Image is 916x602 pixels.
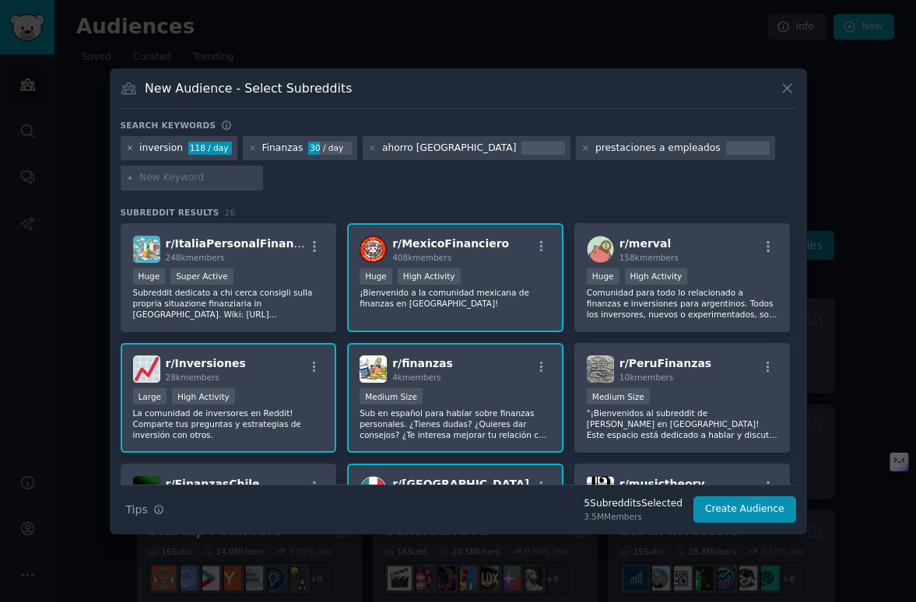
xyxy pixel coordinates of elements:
div: Huge [587,268,619,285]
img: finanzas [360,355,387,383]
span: 4k members [392,373,441,382]
span: 158k members [619,253,679,262]
img: Inversiones [133,355,160,383]
span: 26 [225,208,236,217]
p: Subreddit dedicato a chi cerca consigli sulla propria situazione finanziaria in [GEOGRAPHIC_DATA]... [133,287,325,320]
h3: New Audience - Select Subreddits [145,80,352,96]
div: Large [133,388,167,404]
div: inversion [139,142,183,156]
div: prestaciones a empleados [595,142,721,156]
span: r/ ItaliaPersonalFinance [166,237,308,250]
span: r/ merval [619,237,671,250]
button: Create Audience [693,496,796,523]
span: Tips [126,502,148,518]
p: La comunidad de inversores en Reddit! Comparte tus preguntas y estrategias de inversión con otros. [133,408,325,440]
div: 5 Subreddit s Selected [584,497,683,511]
div: 30 / day [308,142,352,156]
div: Super Active [170,268,233,285]
span: 248k members [166,253,225,262]
div: Medium Size [360,388,423,404]
div: High Activity [398,268,461,285]
span: 10k members [619,373,673,382]
span: 408k members [392,253,451,262]
button: Tips [121,496,170,523]
span: r/ PeruFinanzas [619,357,711,369]
span: r/ FinanzasChile [166,478,260,490]
span: r/ MexicoFinanciero [392,237,509,250]
input: New Keyword [139,171,258,185]
p: Comunidad para todo lo relacionado a finanzas e inversiones para argentinos. Todos los inversores... [587,287,778,320]
span: r/ Inversiones [166,357,246,369]
img: FinanzasChile [133,476,160,503]
div: Huge [360,268,392,285]
img: mexico [360,476,387,503]
span: r/ musictheory [619,478,705,490]
img: merval [587,236,614,263]
span: 28k members [166,373,219,382]
div: 3.5M Members [584,511,683,522]
span: Subreddit Results [121,207,219,218]
div: Huge [133,268,166,285]
div: 118 / day [188,142,232,156]
div: ahorro [GEOGRAPHIC_DATA] [382,142,517,156]
img: MexicoFinanciero [360,236,387,263]
img: musictheory [587,476,614,503]
div: Finanzas [262,142,304,156]
img: ItaliaPersonalFinance [133,236,160,263]
div: Medium Size [587,388,650,404]
p: "¡Bienvenidos al subreddit de [PERSON_NAME] en [GEOGRAPHIC_DATA]! Este espacio está dedicado a ha... [587,408,778,440]
div: High Activity [625,268,688,285]
div: High Activity [172,388,235,404]
p: ¡Bienvenido a la comunidad mexicana de finanzas en [GEOGRAPHIC_DATA]! [360,287,551,309]
p: Sub en español para hablar sobre finanzas personales. ¿Tienes dudas? ¿Quieres dar consejos? ¿Te i... [360,408,551,440]
span: r/ [GEOGRAPHIC_DATA] [392,478,529,490]
span: r/ finanzas [392,357,453,369]
img: PeruFinanzas [587,355,614,383]
h3: Search keywords [121,120,216,131]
